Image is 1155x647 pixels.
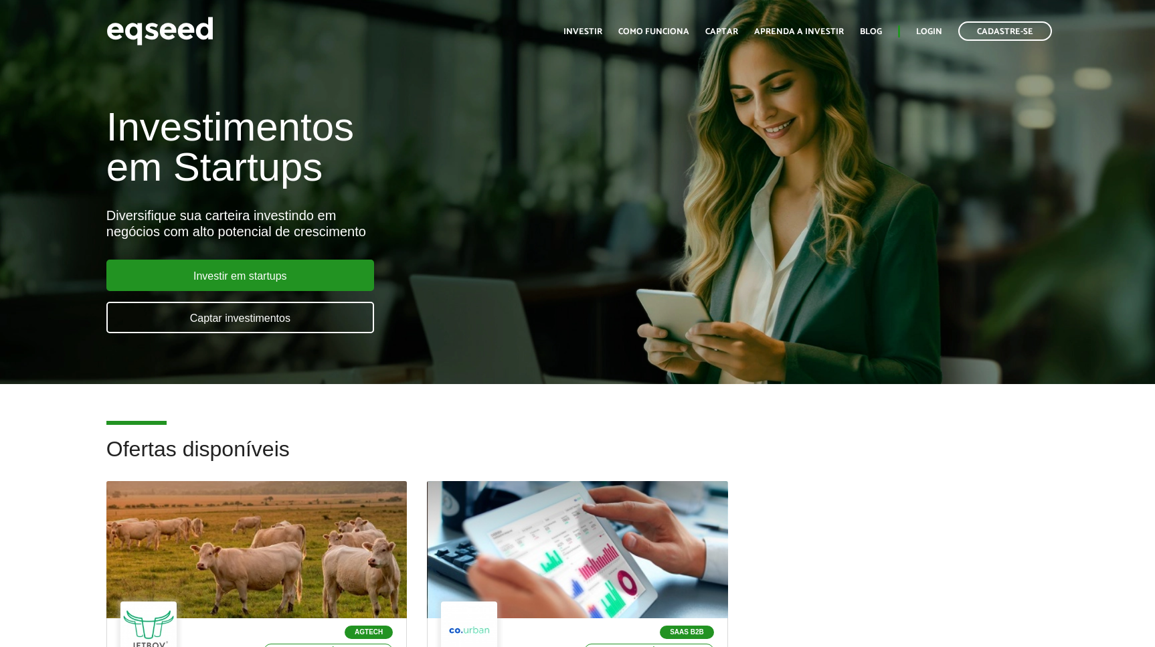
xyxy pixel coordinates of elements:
[563,27,602,36] a: Investir
[618,27,689,36] a: Como funciona
[106,207,664,240] div: Diversifique sua carteira investindo em negócios com alto potencial de crescimento
[106,260,374,291] a: Investir em startups
[660,626,714,639] p: SaaS B2B
[860,27,882,36] a: Blog
[345,626,393,639] p: Agtech
[106,13,213,49] img: EqSeed
[754,27,844,36] a: Aprenda a investir
[106,438,1049,481] h2: Ofertas disponíveis
[106,302,374,333] a: Captar investimentos
[916,27,942,36] a: Login
[106,107,664,187] h1: Investimentos em Startups
[958,21,1052,41] a: Cadastre-se
[705,27,738,36] a: Captar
